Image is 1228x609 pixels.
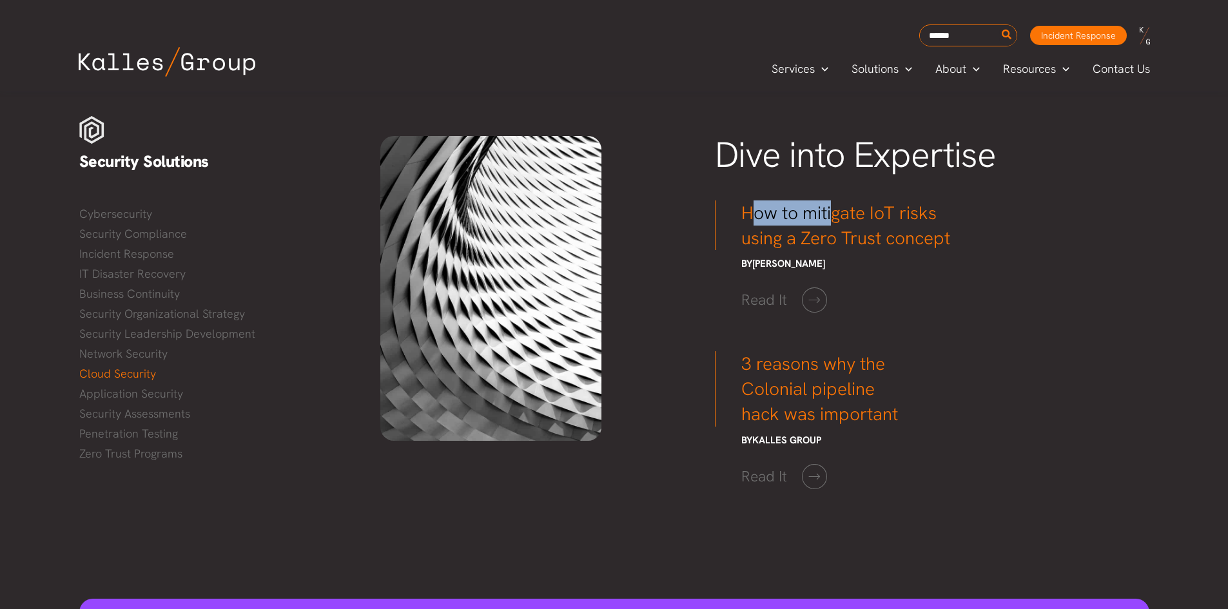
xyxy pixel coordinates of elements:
a: Security Leadership Development [79,324,355,343]
a: Security Organizational Strategy [79,304,355,324]
a: Read It [734,287,827,313]
a: IT Disaster Recovery [79,264,355,284]
img: Security white [79,116,104,144]
a: Security Compliance [79,224,355,244]
nav: Menu [79,204,355,463]
h3: 3 reasons why the Colonial pipeline hack was important [715,351,965,427]
span: Menu Toggle [899,59,912,79]
a: AboutMenu Toggle [924,59,991,79]
nav: Primary Site Navigation [760,58,1162,79]
span: Kalles Group [752,434,821,447]
a: Contact Us [1081,59,1163,79]
a: Penetration Testing [79,424,355,443]
span: Contact Us [1093,59,1150,79]
h6: By [715,258,965,270]
span: Solutions [852,59,899,79]
h3: How to mitigate IoT risks using a Zero Trust concept [715,200,965,251]
span: Dive into Expertise [715,131,996,178]
a: Cloud Security [79,364,355,383]
img: df415a9a6ef55346115314b1a72f8c95 [380,136,601,441]
a: Business Continuity [79,284,355,304]
a: ServicesMenu Toggle [760,59,840,79]
a: Application Security [79,384,355,403]
img: Kalles Group [79,47,255,77]
a: ResourcesMenu Toggle [991,59,1081,79]
h6: By [715,434,965,447]
a: SolutionsMenu Toggle [840,59,924,79]
span: About [935,59,966,79]
a: Incident Response [79,244,355,264]
span: [PERSON_NAME] [752,257,825,270]
span: Menu Toggle [966,59,980,79]
a: Incident Response [1030,26,1127,45]
span: Resources [1003,59,1056,79]
a: Zero Trust Programs [79,444,355,463]
span: Security Solutions [79,151,209,172]
a: Network Security [79,344,355,363]
span: Services [772,59,815,79]
span: Menu Toggle [1056,59,1069,79]
a: Security Assessments [79,404,355,423]
a: Read It [734,464,827,489]
a: Cybersecurity [79,204,355,224]
span: Menu Toggle [815,59,828,79]
button: Search [999,25,1015,46]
